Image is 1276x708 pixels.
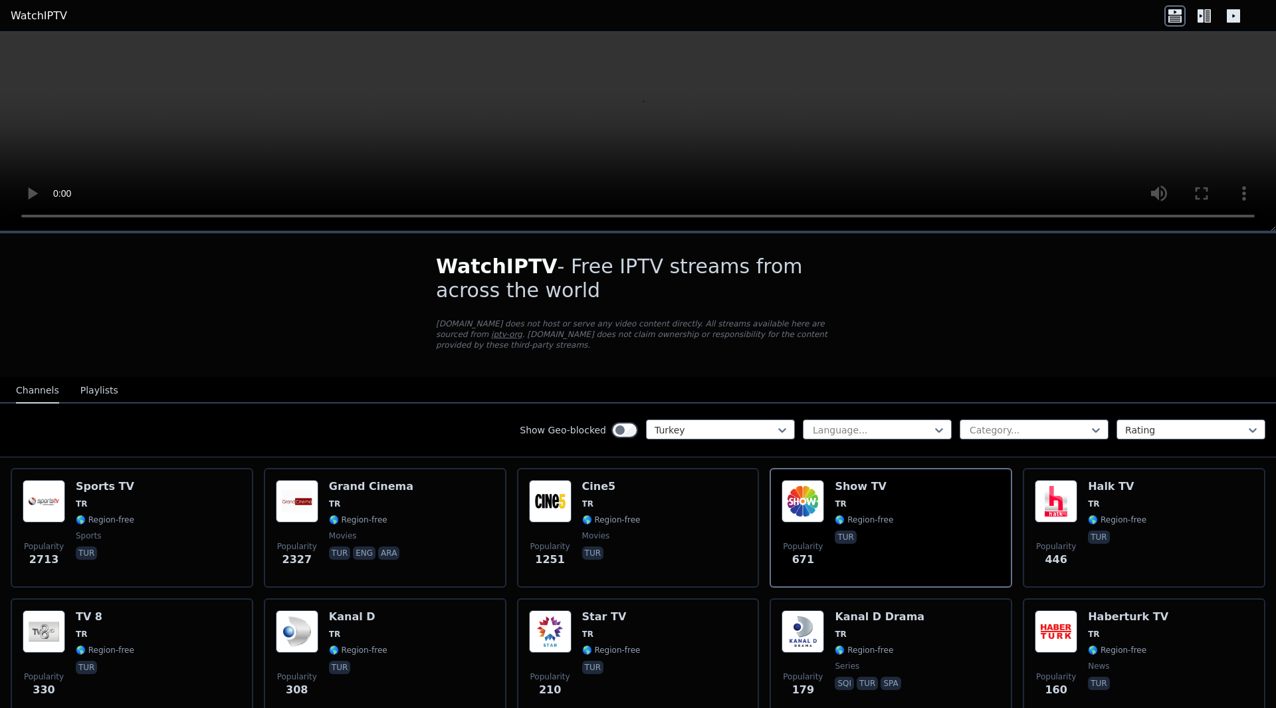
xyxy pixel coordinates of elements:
span: TR [582,499,593,509]
span: TR [329,499,340,509]
span: 🌎 Region-free [76,645,134,655]
h6: Sports TV [76,480,134,493]
p: eng [353,546,375,560]
label: Show Geo-blocked [520,423,606,437]
span: TR [835,629,846,640]
span: 2713 [29,552,59,568]
p: tur [835,531,856,544]
span: 🌎 Region-free [835,515,893,525]
span: 179 [792,682,814,698]
p: tur [1088,531,1109,544]
span: TR [1088,629,1099,640]
span: news [1088,661,1109,671]
span: 2327 [282,552,312,568]
span: series [835,661,859,671]
span: Popularity [783,671,823,682]
span: 446 [1045,552,1067,568]
a: iptv-org [491,330,522,339]
span: Popularity [1036,541,1076,552]
img: Sports TV [23,480,65,523]
p: tur [1088,677,1109,690]
span: WatchIPTV [436,255,558,278]
img: Kanal D Drama [782,610,824,653]
h6: Haberturk TV [1088,610,1168,624]
span: 🌎 Region-free [835,645,893,655]
span: Popularity [530,541,570,552]
span: Popularity [1036,671,1076,682]
p: tur [76,546,97,560]
p: tur [329,661,350,674]
img: Star TV [529,610,572,653]
span: Popularity [277,671,317,682]
p: spa [881,677,901,690]
span: TR [582,629,593,640]
span: Popularity [530,671,570,682]
span: Popularity [24,541,64,552]
p: tur [857,677,878,690]
span: 1251 [535,552,565,568]
h6: Show TV [835,480,893,493]
span: 🌎 Region-free [329,645,387,655]
h6: Star TV [582,610,641,624]
span: 330 [33,682,54,698]
span: 160 [1045,682,1067,698]
span: 🌎 Region-free [1088,515,1146,525]
span: Popularity [783,541,823,552]
span: 210 [539,682,561,698]
span: TR [835,499,846,509]
p: [DOMAIN_NAME] does not host or serve any video content directly. All streams available here are s... [436,318,840,350]
img: Haberturk TV [1035,610,1077,653]
h6: Kanal D [329,610,387,624]
p: tur [76,661,97,674]
span: Popularity [24,671,64,682]
p: ara [378,546,399,560]
img: TV 8 [23,610,65,653]
p: sqi [835,677,854,690]
span: 🌎 Region-free [582,515,641,525]
span: TR [329,629,340,640]
span: movies [329,531,357,541]
span: sports [76,531,101,541]
h1: - Free IPTV streams from across the world [436,255,840,302]
img: Kanal D [276,610,318,653]
h6: Grand Cinema [329,480,413,493]
h6: Cine5 [582,480,641,493]
span: 🌎 Region-free [582,645,641,655]
img: Show TV [782,480,824,523]
span: TR [76,499,87,509]
img: Cine5 [529,480,572,523]
span: TR [1088,499,1099,509]
p: tur [582,546,603,560]
span: 🌎 Region-free [1088,645,1146,655]
span: 308 [286,682,308,698]
button: Playlists [80,378,118,404]
h6: Halk TV [1088,480,1146,493]
span: 🌎 Region-free [329,515,387,525]
p: tur [329,546,350,560]
a: WatchIPTV [11,8,67,24]
h6: TV 8 [76,610,134,624]
p: tur [582,661,603,674]
img: Grand Cinema [276,480,318,523]
span: movies [582,531,610,541]
button: Channels [16,378,59,404]
span: 🌎 Region-free [76,515,134,525]
span: Popularity [277,541,317,552]
h6: Kanal D Drama [835,610,924,624]
span: TR [76,629,87,640]
img: Halk TV [1035,480,1077,523]
span: 671 [792,552,814,568]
